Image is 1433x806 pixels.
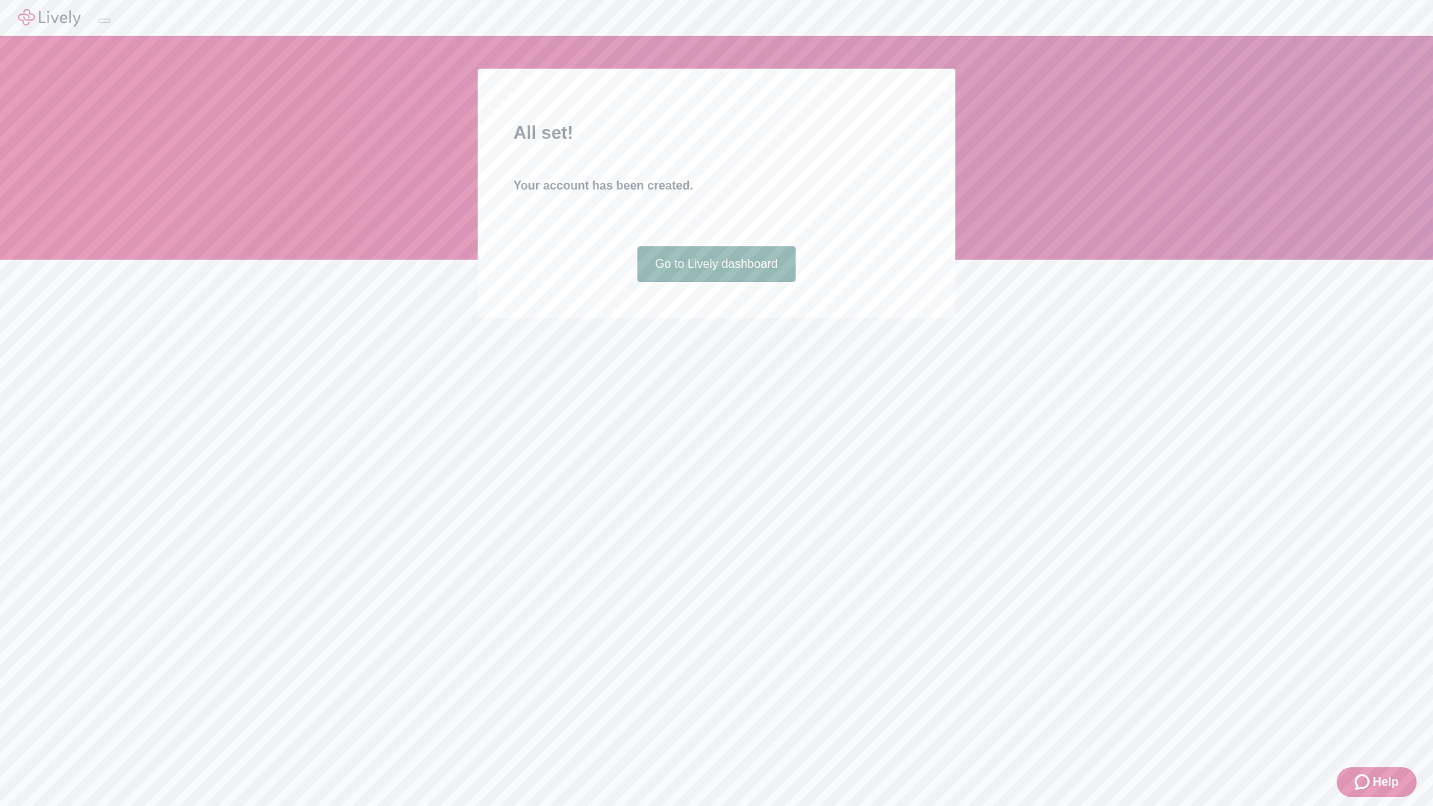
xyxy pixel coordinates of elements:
[99,19,110,23] button: Log out
[1337,767,1417,797] button: Zendesk support iconHelp
[1373,773,1399,791] span: Help
[637,246,796,282] a: Go to Lively dashboard
[1355,773,1373,791] svg: Zendesk support icon
[513,119,920,146] h2: All set!
[513,177,920,195] h4: Your account has been created.
[18,9,81,27] img: Lively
